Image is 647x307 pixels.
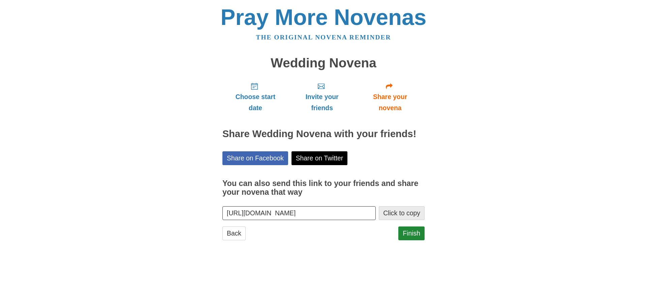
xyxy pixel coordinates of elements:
[221,5,427,30] a: Pray More Novenas
[229,91,282,114] span: Choose start date
[288,77,356,117] a: Invite your friends
[398,226,425,240] a: Finish
[291,151,348,165] a: Share on Twitter
[362,91,418,114] span: Share your novena
[222,151,288,165] a: Share on Facebook
[222,129,425,140] h2: Share Wedding Novena with your friends!
[256,34,391,41] a: The original novena reminder
[356,77,425,117] a: Share your novena
[222,179,425,196] h3: You can also send this link to your friends and share your novena that way
[222,226,246,240] a: Back
[222,77,288,117] a: Choose start date
[379,206,425,220] button: Click to copy
[222,56,425,70] h1: Wedding Novena
[295,91,349,114] span: Invite your friends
